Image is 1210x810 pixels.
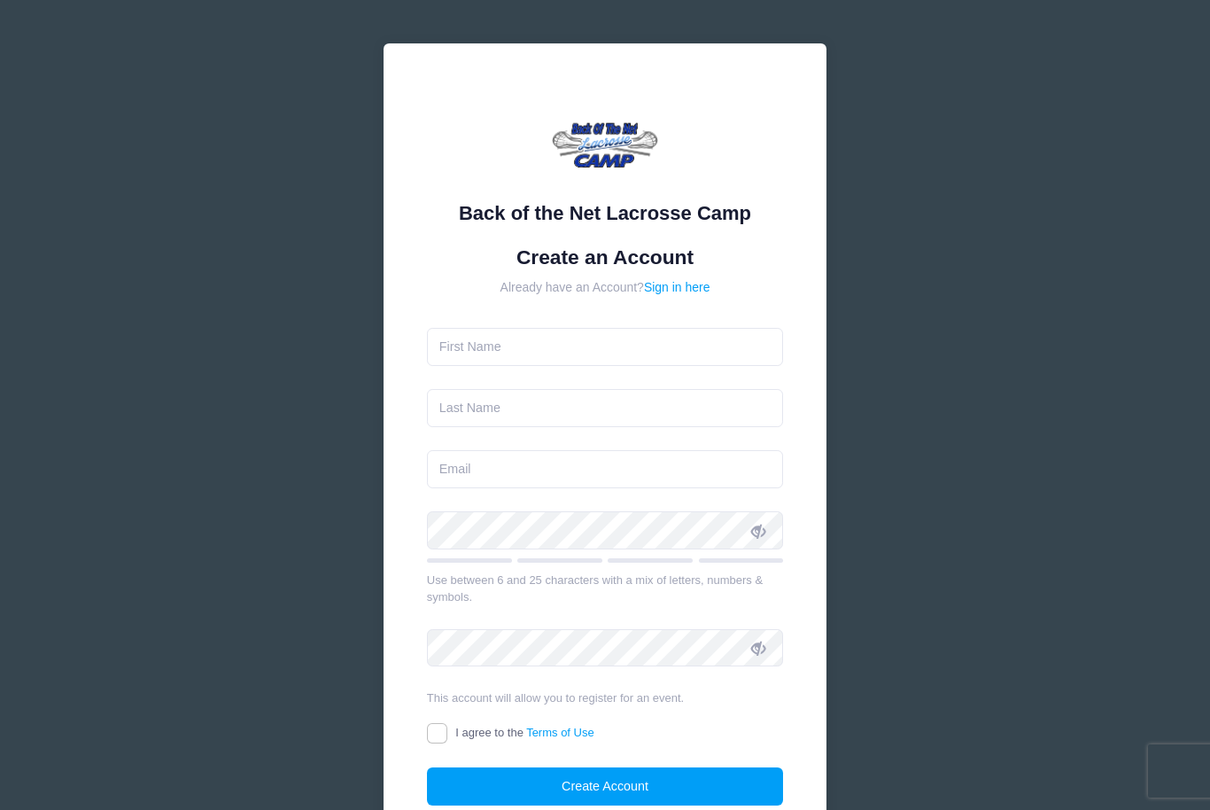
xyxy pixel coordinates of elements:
[427,723,447,744] input: I agree to theTerms of Use
[455,726,593,739] span: I agree to the
[427,245,784,269] h1: Create an Account
[552,87,658,193] img: Back of the Net Lacrosse Camp
[427,450,784,488] input: Email
[427,278,784,297] div: Already have an Account?
[427,572,784,606] div: Use between 6 and 25 characters with a mix of letters, numbers & symbols.
[526,726,594,739] a: Terms of Use
[427,689,784,707] div: This account will allow you to register for an event.
[644,280,710,294] a: Sign in here
[427,767,784,806] button: Create Account
[427,199,784,228] div: Back of the Net Lacrosse Camp
[427,328,784,366] input: First Name
[427,389,784,427] input: Last Name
